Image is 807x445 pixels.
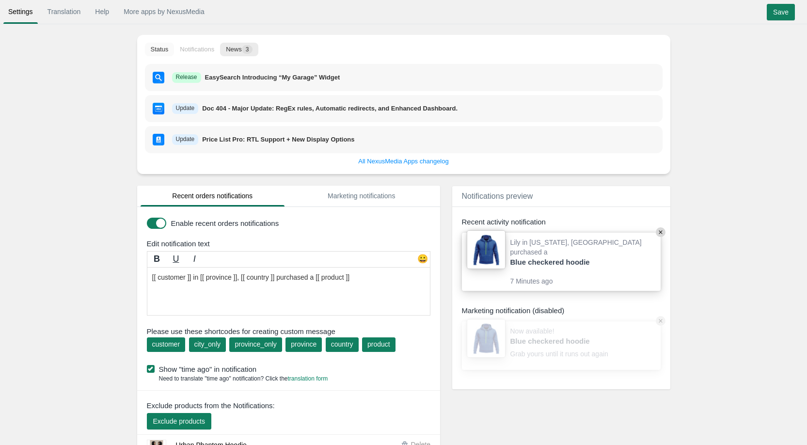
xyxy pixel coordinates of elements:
[462,192,533,200] span: Notifications preview
[3,3,38,20] a: Settings
[288,375,328,382] a: translation form
[510,238,656,276] div: Lily in [US_STATE], [GEOGRAPHIC_DATA] purchased a
[171,218,428,228] label: Enable recent orders notifications
[467,319,506,358] img: 80x80_sample.jpg
[462,217,661,227] div: Recent activity notification
[291,339,316,349] div: province
[415,253,430,268] div: 😀
[141,186,285,207] a: Recent orders notifications
[202,135,354,144] p: Price List Pro: RTL Support + New Display Options
[358,157,448,166] a: All NexusMedia Apps changelog
[235,339,276,349] div: province_only
[145,95,663,122] a: Update Doc 404 - Major Update: RegEx rules, Automatic redirects, and Enhanced Dashboard.
[220,43,258,56] button: News3
[153,417,205,425] span: Exclude products
[147,267,430,316] textarea: [[ customer ]] [[ customer ]] [[ customer ]] [[ customer ]] [[ customer ]] in [[ province ]], [[ ...
[147,413,211,429] button: Exclude products
[510,257,612,267] a: Blue checkered hoodie
[147,400,275,411] span: Exclude products from the Notifications:
[510,336,612,346] a: Blue checkered hoodie
[289,186,434,207] a: Marketing notifications
[90,3,114,20] a: Help
[510,326,612,365] div: Now available! Grab yours until it runs out again
[147,375,328,383] div: Need to translate "time ago" notification? Click the
[43,3,86,20] a: Translation
[152,339,180,349] div: customer
[767,4,795,20] input: Save
[172,72,201,83] span: Release
[205,73,340,82] p: EasySearch Introducing “My Garage” Widget
[194,339,221,349] div: city_only
[145,43,174,56] button: Status
[510,276,563,286] span: 7 Minutes ago
[172,134,199,145] span: Update
[119,3,209,20] a: More apps by NexusMedia
[147,364,435,374] label: Show "time ago" in notification
[145,64,663,91] a: Release EasySearch Introducing “My Garage” Widget
[242,45,253,54] span: 3
[140,238,443,249] div: Edit notification text
[367,339,390,349] div: product
[172,103,199,114] span: Update
[202,104,458,113] p: Doc 404 - Major Update: RegEx rules, Automatic redirects, and Enhanced Dashboard.
[331,339,353,349] div: country
[193,254,196,264] i: I
[147,326,430,336] span: Please use these shortcodes for creating custom message
[467,230,506,269] img: 80x80_sample.jpg
[154,254,160,264] b: B
[173,254,179,264] u: U
[145,126,663,153] a: Update Price List Pro: RTL Support + New Display Options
